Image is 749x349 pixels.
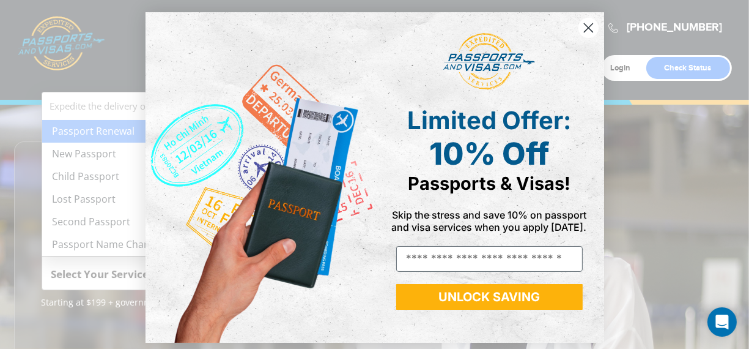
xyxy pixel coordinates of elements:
[429,135,549,172] span: 10% Off
[443,33,535,91] img: passports and visas
[392,209,587,233] span: Skip the stress and save 10% on passport and visa services when you apply [DATE].
[396,284,583,310] button: UNLOCK SAVING
[146,12,375,343] img: de9cda0d-0715-46ca-9a25-073762a91ba7.png
[578,17,599,39] button: Close dialog
[408,173,570,194] span: Passports & Visas!
[407,105,571,135] span: Limited Offer:
[707,307,737,337] div: Open Intercom Messenger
